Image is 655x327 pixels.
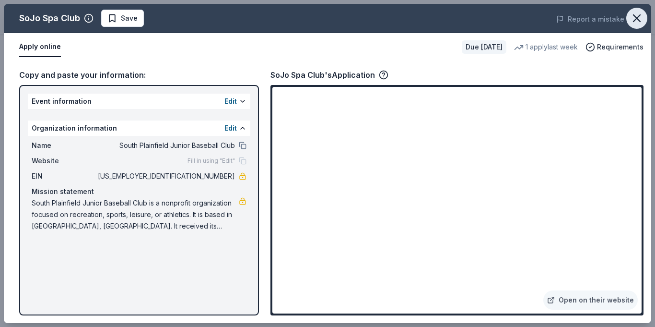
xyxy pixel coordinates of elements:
[19,69,259,81] div: Copy and paste your information:
[543,291,638,310] a: Open on their website
[462,40,506,54] div: Due [DATE]
[96,140,235,151] span: South Plainfield Junior Baseball Club
[224,96,237,107] button: Edit
[96,170,235,182] span: [US_EMPLOYER_IDENTIFICATION_NUMBER]
[585,41,643,53] button: Requirements
[28,121,250,136] div: Organization information
[514,41,578,53] div: 1 apply last week
[101,10,144,27] button: Save
[187,157,235,165] span: Fill in using "Edit"
[556,13,624,25] button: Report a mistake
[270,69,388,81] div: SoJo Spa Club's Application
[32,140,96,151] span: Name
[121,12,138,24] span: Save
[32,170,96,182] span: EIN
[32,155,96,167] span: Website
[32,186,246,197] div: Mission statement
[224,122,237,134] button: Edit
[19,37,61,57] button: Apply online
[32,197,239,232] span: South Plainfield Junior Baseball Club is a nonprofit organization focused on recreation, sports, ...
[28,94,250,109] div: Event information
[19,11,80,26] div: SoJo Spa Club
[597,41,643,53] span: Requirements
